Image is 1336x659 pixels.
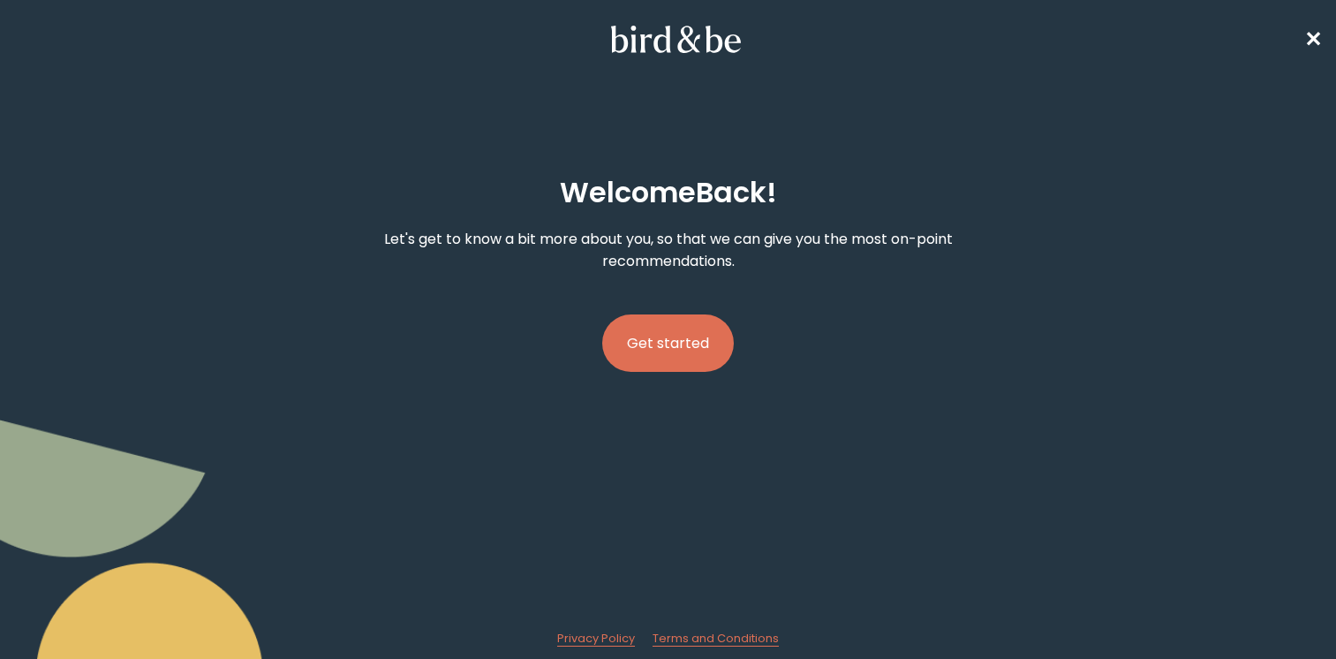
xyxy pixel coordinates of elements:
h2: Welcome Back ! [560,171,777,214]
a: ✕ [1304,24,1322,55]
span: Privacy Policy [557,631,635,646]
span: ✕ [1304,25,1322,54]
button: Get started [602,314,734,372]
span: Terms and Conditions [653,631,779,646]
a: Privacy Policy [557,631,635,647]
a: Terms and Conditions [653,631,779,647]
a: Get started [602,286,734,400]
p: Let's get to know a bit more about you, so that we can give you the most on-point recommendations. [348,228,988,272]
